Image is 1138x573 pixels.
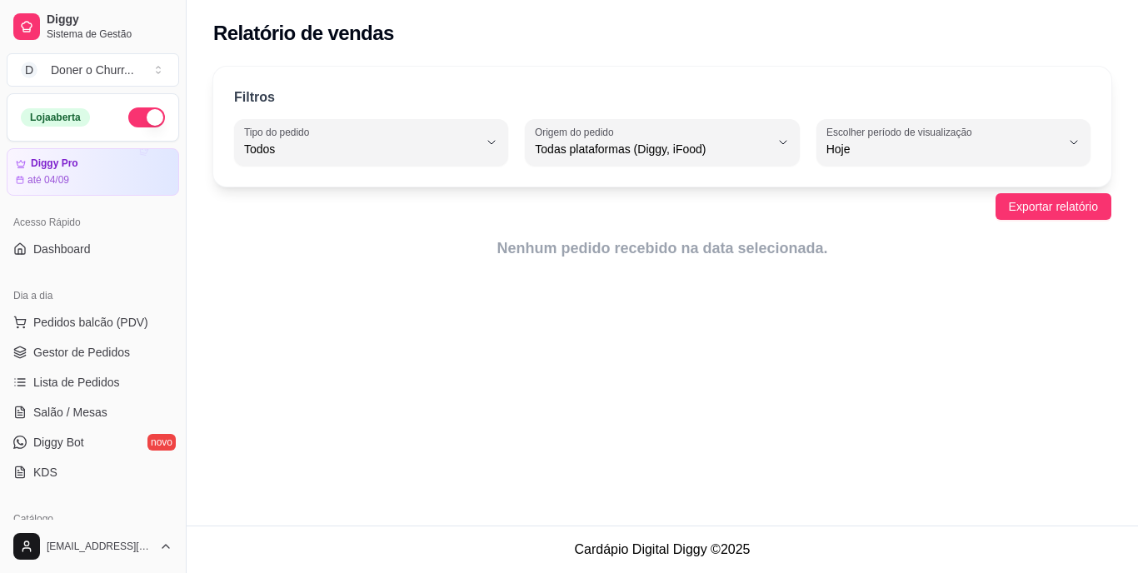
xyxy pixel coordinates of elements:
[7,209,179,236] div: Acesso Rápido
[7,7,179,47] a: DiggySistema de Gestão
[21,62,37,78] span: D
[826,141,1061,157] span: Hoje
[128,107,165,127] button: Alterar Status
[33,314,148,331] span: Pedidos balcão (PDV)
[31,157,78,170] article: Diggy Pro
[7,148,179,196] a: Diggy Proaté 04/09
[33,374,120,391] span: Lista de Pedidos
[7,339,179,366] a: Gestor de Pedidos
[7,459,179,486] a: KDS
[7,399,179,426] a: Salão / Mesas
[51,62,134,78] div: Doner o Churr ...
[27,173,69,187] article: até 04/09
[7,369,179,396] a: Lista de Pedidos
[33,404,107,421] span: Salão / Mesas
[7,309,179,336] button: Pedidos balcão (PDV)
[47,27,172,41] span: Sistema de Gestão
[234,119,508,166] button: Tipo do pedidoTodos
[816,119,1091,166] button: Escolher período de visualizaçãoHoje
[244,141,478,157] span: Todos
[7,282,179,309] div: Dia a dia
[234,87,275,107] p: Filtros
[7,53,179,87] button: Select a team
[21,108,90,127] div: Loja aberta
[826,125,977,139] label: Escolher período de visualização
[996,193,1111,220] button: Exportar relatório
[47,540,152,553] span: [EMAIL_ADDRESS][DOMAIN_NAME]
[33,464,57,481] span: KDS
[47,12,172,27] span: Diggy
[1009,197,1098,216] span: Exportar relatório
[244,125,315,139] label: Tipo do pedido
[7,236,179,262] a: Dashboard
[213,20,394,47] h2: Relatório de vendas
[7,429,179,456] a: Diggy Botnovo
[7,506,179,532] div: Catálogo
[33,434,84,451] span: Diggy Bot
[33,241,91,257] span: Dashboard
[213,237,1111,260] article: Nenhum pedido recebido na data selecionada.
[535,141,769,157] span: Todas plataformas (Diggy, iFood)
[33,344,130,361] span: Gestor de Pedidos
[7,526,179,566] button: [EMAIL_ADDRESS][DOMAIN_NAME]
[535,125,619,139] label: Origem do pedido
[187,526,1138,573] footer: Cardápio Digital Diggy © 2025
[525,119,799,166] button: Origem do pedidoTodas plataformas (Diggy, iFood)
